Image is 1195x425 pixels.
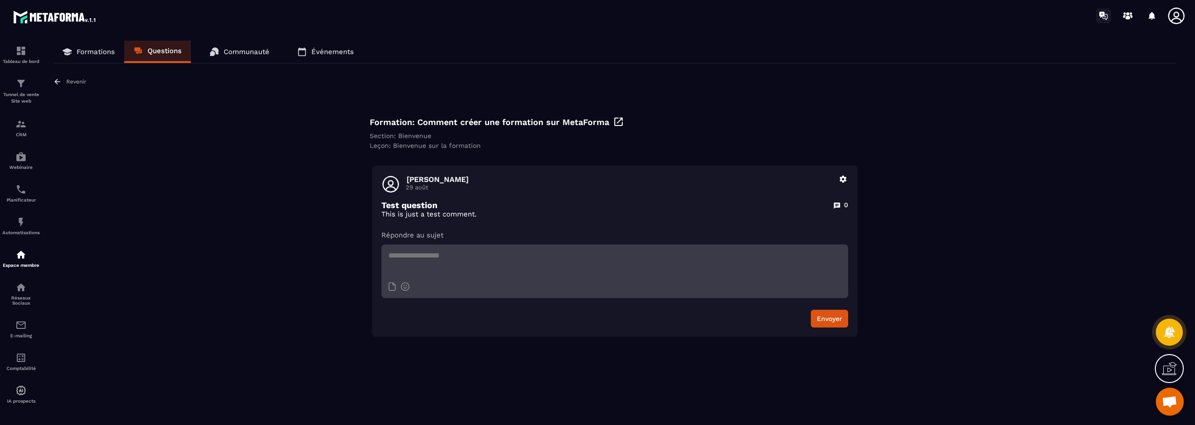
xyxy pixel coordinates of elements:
[381,210,848,219] p: This is just a test comment.
[381,230,848,240] p: Répondre au sujet
[2,91,40,105] p: Tunnel de vente Site web
[53,41,124,63] a: Formations
[370,132,860,139] div: Section: Bienvenue
[2,132,40,137] p: CRM
[2,144,40,177] a: automationsautomationsWebinaire
[200,41,279,63] a: Communauté
[148,47,182,55] p: Questions
[224,48,269,56] p: Communauté
[2,38,40,71] a: formationformationTableau de bord
[15,385,27,396] img: automations
[13,8,97,25] img: logo
[844,201,848,209] p: 0
[2,71,40,111] a: formationformationTunnel de vente Site web
[15,249,27,260] img: automations
[311,48,354,56] p: Événements
[370,116,860,127] div: Formation: Comment créer une formation sur MetaForma
[2,230,40,235] p: Automatisations
[15,184,27,195] img: scheduler
[77,48,115,56] p: Formations
[2,59,40,64] p: Tableau de bord
[2,177,40,209] a: schedulerschedulerPlanificateur
[407,175,833,184] p: [PERSON_NAME]
[1156,388,1184,416] div: Ouvrir le chat
[2,275,40,313] a: social-networksocial-networkRéseaux Sociaux
[370,142,860,149] div: Leçon: Bienvenue sur la formation
[124,41,191,63] a: Questions
[15,320,27,331] img: email
[2,313,40,345] a: emailemailE-mailing
[2,242,40,275] a: automationsautomationsEspace membre
[66,78,86,85] p: Revenir
[406,184,833,191] p: 29 août
[288,41,363,63] a: Événements
[2,295,40,306] p: Réseaux Sociaux
[15,352,27,363] img: accountant
[381,200,437,210] p: Test question
[2,197,40,202] p: Planificateur
[2,209,40,242] a: automationsautomationsAutomatisations
[2,165,40,170] p: Webinaire
[2,111,40,144] a: formationformationCRM
[15,151,27,162] img: automations
[2,263,40,268] p: Espace membre
[2,398,40,404] p: IA prospects
[811,310,848,327] button: Envoyer
[15,45,27,56] img: formation
[2,345,40,378] a: accountantaccountantComptabilité
[15,78,27,89] img: formation
[2,333,40,338] p: E-mailing
[2,366,40,371] p: Comptabilité
[15,118,27,130] img: formation
[15,282,27,293] img: social-network
[15,216,27,228] img: automations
